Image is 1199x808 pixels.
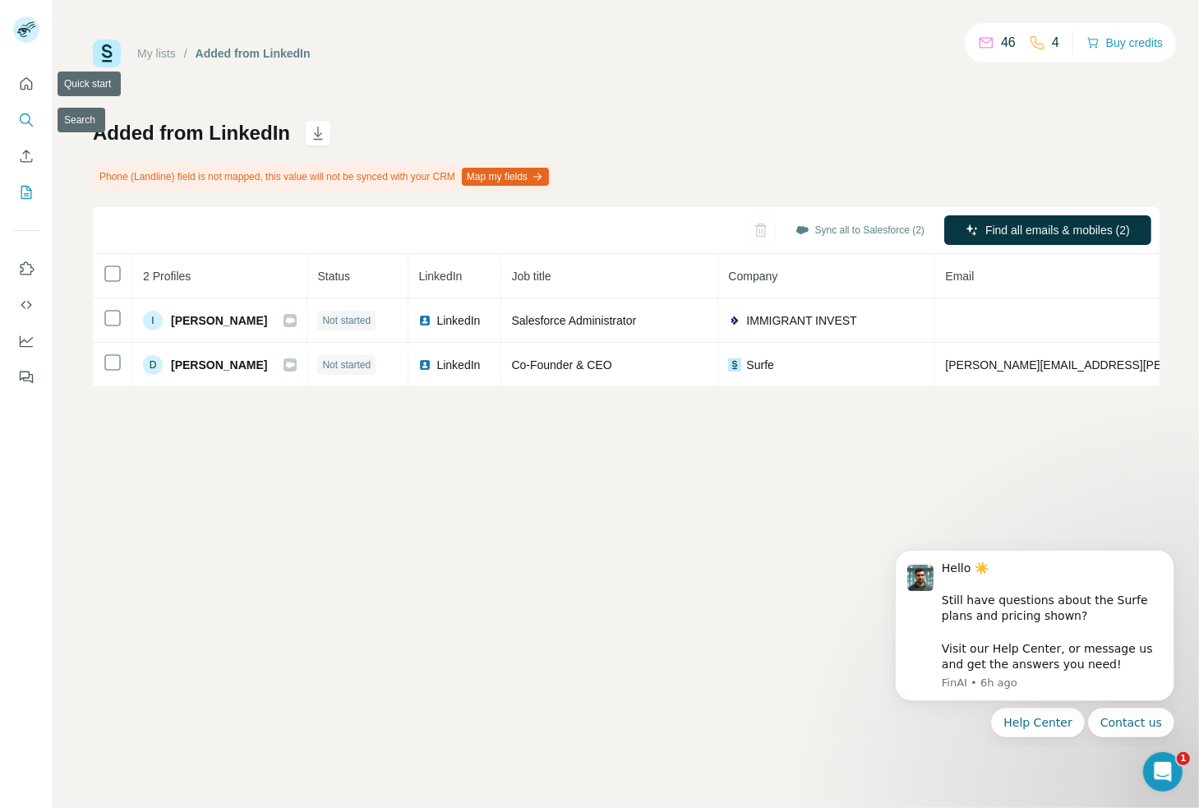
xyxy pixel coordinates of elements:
button: Feedback [13,362,39,392]
p: 4 [1052,33,1059,53]
img: company-logo [728,314,741,327]
div: Phone (Landline) field is not mapped, this value will not be synced with your CRM [93,163,552,191]
a: My lists [137,47,176,60]
button: Sync all to Salesforce (2) [784,218,936,242]
span: LinkedIn [436,357,480,373]
li: / [184,45,187,62]
h1: Added from LinkedIn [93,120,290,146]
button: Use Surfe API [13,290,39,320]
span: Status [317,270,350,283]
button: Find all emails & mobiles (2) [944,215,1151,245]
button: Enrich CSV [13,141,39,171]
span: [PERSON_NAME] [171,357,267,373]
button: Dashboard [13,326,39,356]
span: 2 Profiles [143,270,191,283]
p: 46 [1001,33,1016,53]
button: My lists [13,178,39,207]
button: Use Surfe on LinkedIn [13,254,39,284]
iframe: Intercom live chat [1143,752,1183,792]
img: company-logo [728,358,741,372]
div: Added from LinkedIn [196,45,311,62]
div: I [143,311,163,330]
img: LinkedIn logo [418,358,431,372]
iframe: Intercom notifications message [870,535,1199,747]
span: Email [945,270,974,283]
span: IMMIGRANT INVEST [746,312,856,329]
span: Find all emails & mobiles (2) [985,222,1130,238]
button: Search [13,105,39,135]
span: Surfe [746,357,773,373]
span: LinkedIn [418,270,462,283]
span: Salesforce Administrator [511,314,636,327]
div: D [143,355,163,375]
span: [PERSON_NAME] [171,312,267,329]
button: Quick start [13,69,39,99]
span: 1 [1177,752,1190,765]
span: Not started [322,358,371,372]
span: Job title [511,270,551,283]
button: Map my fields [462,168,549,186]
button: Buy credits [1086,31,1163,54]
span: LinkedIn [436,312,480,329]
span: Company [728,270,777,283]
img: LinkedIn logo [418,314,431,327]
span: Not started [322,313,371,328]
img: Surfe Logo [93,39,121,67]
span: Co-Founder & CEO [511,358,611,372]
